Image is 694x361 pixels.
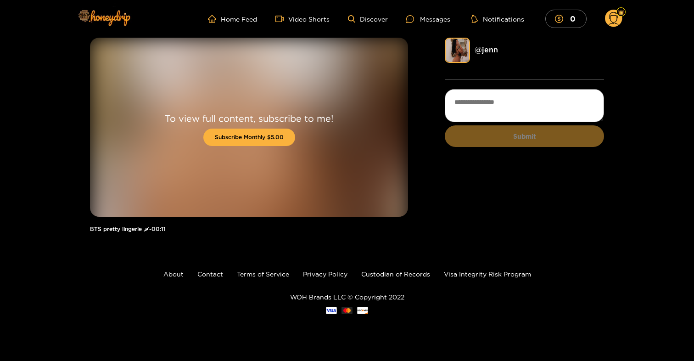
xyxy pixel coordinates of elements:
a: Discover [348,15,388,23]
a: @ jenn [475,45,498,54]
a: Terms of Service [237,271,289,277]
a: Video Shorts [275,15,330,23]
span: video-camera [275,15,288,23]
p: To view full content, subscribe to me! [165,113,333,124]
div: Messages [406,14,450,24]
h1: BTS pretty lingerie 🌶 - 00:11 [90,226,408,232]
mark: 0 [569,14,577,23]
span: home [208,15,221,23]
a: Visa Integrity Risk Program [444,271,531,277]
img: jenn [445,38,470,63]
a: About [163,271,184,277]
a: Home Feed [208,15,257,23]
button: Notifications [469,14,527,23]
a: Contact [197,271,223,277]
button: 0 [545,10,587,28]
a: Custodian of Records [361,271,430,277]
button: Subscribe Monthly $5.00 [203,129,295,146]
span: dollar [555,15,568,23]
img: Fan Level [618,10,624,15]
button: Submit [445,125,604,147]
a: Privacy Policy [303,271,347,277]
